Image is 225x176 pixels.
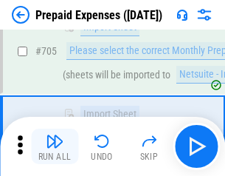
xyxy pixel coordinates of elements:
img: Back [12,6,30,24]
button: Skip [125,129,173,164]
img: Settings menu [195,6,213,24]
div: Prepaid Expenses ([DATE]) [35,8,162,22]
img: Undo [93,132,111,150]
span: # 705 [35,45,57,57]
div: Import Sheet [80,106,139,123]
img: Run All [46,132,63,150]
button: Undo [78,129,125,164]
div: Undo [91,152,113,161]
img: Skip [140,132,158,150]
button: Run All [31,129,78,164]
div: Run All [38,152,72,161]
img: Main button [184,135,208,158]
div: Skip [140,152,159,161]
img: Support [176,9,188,21]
